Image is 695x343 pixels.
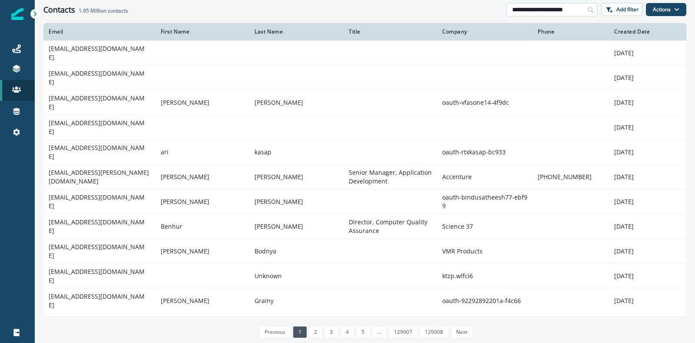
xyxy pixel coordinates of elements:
td: [EMAIL_ADDRESS][DOMAIN_NAME] [43,40,156,65]
p: [DATE] [614,296,681,305]
td: [PERSON_NAME] [249,90,344,115]
td: ari [156,140,250,164]
td: [EMAIL_ADDRESS][DOMAIN_NAME] [43,115,156,140]
td: [PHONE_NUMBER] [533,164,609,189]
td: ktzp.wlfci6 [437,263,533,288]
img: Inflection [11,8,23,20]
td: [PERSON_NAME] [156,189,250,214]
h1: Contacts [43,5,75,15]
div: Company [442,28,527,35]
p: Director, Computer Quality Assurance [349,218,432,235]
div: Title [349,28,432,35]
a: Next page [451,326,473,338]
p: [DATE] [614,49,681,57]
td: [PERSON_NAME] [156,164,250,189]
button: Actions [646,3,686,16]
td: [EMAIL_ADDRESS][DOMAIN_NAME] [43,140,156,164]
div: Email [49,28,150,35]
h2: contacts [79,8,128,14]
td: Unknown [249,263,344,288]
a: [EMAIL_ADDRESS][DOMAIN_NAME][PERSON_NAME]Grainyoauth-92292892201a-f4c66[DATE] [43,288,686,313]
p: [DATE] [614,73,681,82]
td: Bodnya [249,239,344,263]
td: [EMAIL_ADDRESS][PERSON_NAME][DOMAIN_NAME] [43,164,156,189]
p: [DATE] [614,148,681,157]
td: [EMAIL_ADDRESS][DOMAIN_NAME] [43,90,156,115]
td: [EMAIL_ADDRESS][DOMAIN_NAME] [43,214,156,239]
td: [PERSON_NAME] [156,90,250,115]
a: [EMAIL_ADDRESS][DOMAIN_NAME][PERSON_NAME][PERSON_NAME]oauth-bindusatheesh77-ebf99[DATE] [43,189,686,214]
td: Science 37 [437,214,533,239]
td: [PERSON_NAME] [249,164,344,189]
td: [PERSON_NAME] [156,288,250,313]
a: Page 4 [341,326,354,338]
td: oauth-rtxkasap-bc933 [437,140,533,164]
a: [EMAIL_ADDRESS][DOMAIN_NAME][DATE] [43,313,686,338]
td: Accenture [437,164,533,189]
td: [EMAIL_ADDRESS][DOMAIN_NAME] [43,239,156,263]
a: [EMAIL_ADDRESS][DOMAIN_NAME][PERSON_NAME]BodnyaVMR Products[DATE] [43,239,686,263]
p: Add filter [616,7,639,13]
td: [PERSON_NAME] [249,189,344,214]
p: Senior Manager, Application Development [349,168,432,186]
p: [DATE] [614,98,681,107]
td: Grainy [249,288,344,313]
a: Page 3 [324,326,338,338]
td: kasap [249,140,344,164]
a: Page 2 [309,326,322,338]
div: Phone [538,28,604,35]
td: VMR Products [437,239,533,263]
td: [PERSON_NAME] [156,239,250,263]
td: oauth-92292892201a-f4c66 [437,288,533,313]
a: Page 1 is your current page [293,326,307,338]
div: Last Name [255,28,338,35]
ul: Pagination [257,326,473,338]
a: Page 5 [356,326,370,338]
td: Benhur [156,214,250,239]
p: [DATE] [614,123,681,132]
a: Page 129908 [420,326,448,338]
td: [EMAIL_ADDRESS][DOMAIN_NAME] [43,189,156,214]
a: [EMAIL_ADDRESS][DOMAIN_NAME][DATE] [43,65,686,90]
p: [DATE] [614,173,681,181]
td: [EMAIL_ADDRESS][DOMAIN_NAME] [43,313,156,338]
p: [DATE] [614,197,681,206]
td: [EMAIL_ADDRESS][DOMAIN_NAME] [43,288,156,313]
td: [EMAIL_ADDRESS][DOMAIN_NAME] [43,65,156,90]
span: 1.95 Million [79,7,106,14]
td: oauth-bindusatheesh77-ebf99 [437,189,533,214]
div: Created Date [614,28,681,35]
td: oauth-vfasone14-4f9dc [437,90,533,115]
a: [EMAIL_ADDRESS][PERSON_NAME][DOMAIN_NAME][PERSON_NAME][PERSON_NAME]Senior Manager, Application De... [43,164,686,189]
a: [EMAIL_ADDRESS][DOMAIN_NAME][PERSON_NAME][PERSON_NAME]oauth-vfasone14-4f9dc[DATE] [43,90,686,115]
a: [EMAIL_ADDRESS][DOMAIN_NAME][DATE] [43,115,686,140]
a: [EMAIL_ADDRESS][DOMAIN_NAME]Benhur[PERSON_NAME]Director, Computer Quality AssuranceScience 37[DATE] [43,214,686,239]
a: [EMAIL_ADDRESS][DOMAIN_NAME][DATE] [43,40,686,65]
a: Page 129907 [389,326,417,338]
td: [PERSON_NAME] [249,214,344,239]
p: [DATE] [614,222,681,231]
a: Jump forward [372,326,386,338]
p: [DATE] [614,272,681,280]
a: [EMAIL_ADDRESS][DOMAIN_NAME]arikasapoauth-rtxkasap-bc933[DATE] [43,140,686,164]
a: [EMAIL_ADDRESS][DOMAIN_NAME]Unknownktzp.wlfci6[DATE] [43,263,686,288]
td: [EMAIL_ADDRESS][DOMAIN_NAME] [43,263,156,288]
p: [DATE] [614,247,681,256]
div: First Name [161,28,245,35]
button: Add filter [601,3,642,16]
